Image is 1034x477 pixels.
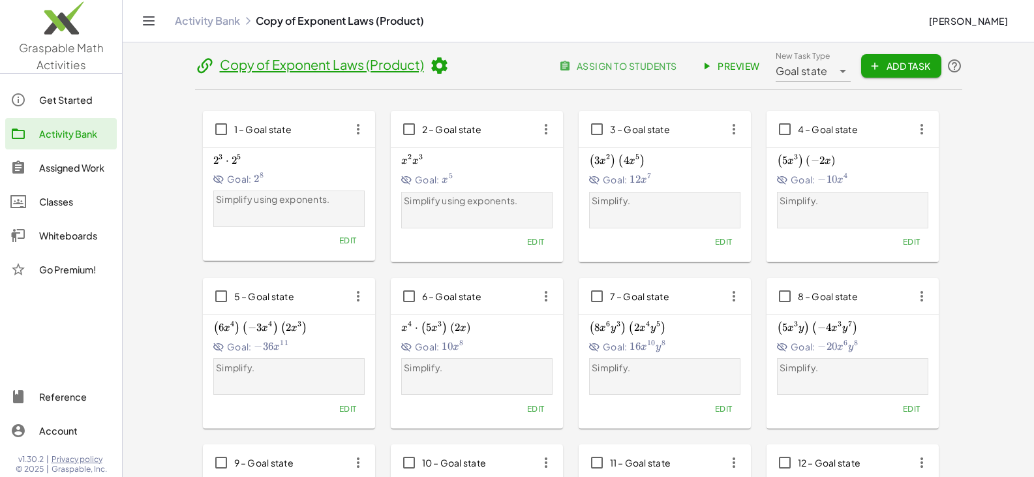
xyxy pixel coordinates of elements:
[806,154,810,167] span: (
[422,457,487,469] span: 10 – Goal state
[39,389,112,405] div: Reference
[422,123,482,135] span: 2 – Goal state
[262,323,268,333] span: x
[616,319,620,328] span: 3
[302,322,307,335] span: )
[854,338,858,347] span: 8
[331,399,364,418] button: Edit
[401,341,413,353] i: Goal State is hidden.
[817,321,826,334] span: −
[837,342,844,352] span: x
[656,319,660,328] span: 5
[421,322,426,335] span: (
[894,399,928,418] button: Edit
[872,60,930,72] span: Add Task
[5,118,117,149] a: Activity Bank
[647,338,656,347] span: 10
[39,92,112,108] div: Get Started
[219,321,224,334] span: 6
[714,404,732,414] span: Edit
[610,123,671,135] span: 3 – Goal state
[811,154,819,167] span: −
[519,233,552,251] button: Edit
[19,40,104,72] span: Graspable Math Activities
[339,404,356,414] span: Edit
[777,155,782,168] span: (
[798,155,804,168] span: )
[331,232,364,250] button: Edit
[838,319,842,328] span: 3
[401,323,408,333] span: x
[339,236,356,245] span: Edit
[776,63,828,79] span: Goal state
[254,172,259,185] span: 2
[714,237,732,247] span: Edit
[46,454,49,465] span: |
[297,319,301,328] span: 3
[408,319,412,328] span: 4
[703,60,760,72] span: Preview
[777,340,815,354] span: Goal:
[848,319,852,328] span: 7
[600,323,606,333] span: x
[639,323,646,333] span: x
[611,323,616,333] span: y
[817,340,826,353] span: −
[780,194,925,208] p: Simplify.
[5,220,117,251] a: Whiteboards
[442,322,448,335] span: )
[777,173,815,187] span: Goal:
[641,175,647,185] span: x
[777,322,782,335] span: (
[589,341,601,353] i: Goal State is hidden.
[928,15,1008,27] span: [PERSON_NAME]
[630,173,641,186] span: 12
[226,154,229,167] span: ⋅
[235,322,240,335] span: )
[455,321,460,334] span: 2
[629,156,635,166] span: x
[291,323,297,333] span: x
[404,194,549,208] p: Simplify using exponents.
[798,123,859,135] span: 4 – Goal state
[650,323,656,333] span: y
[526,237,544,247] span: Edit
[827,340,838,353] span: 20
[39,126,112,142] div: Activity Bank
[693,54,770,78] a: Preview
[782,321,787,334] span: 5
[46,464,49,474] span: |
[656,342,661,352] span: y
[224,323,230,333] span: x
[216,362,361,375] p: Simplify.
[16,464,44,474] span: © 2025
[618,155,623,168] span: (
[707,399,740,418] button: Edit
[234,457,294,469] span: 9 – Goal state
[401,340,440,354] span: Goal:
[646,319,650,328] span: 4
[594,321,600,334] span: 8
[630,340,641,353] span: 16
[5,186,117,217] a: Classes
[419,152,423,161] span: 3
[412,156,419,166] span: x
[777,341,789,353] i: Goal State is hidden.
[268,319,272,328] span: 4
[902,404,920,414] span: Edit
[401,174,413,186] i: Goal State is hidden.
[213,341,225,353] i: Goal State is hidden.
[827,173,838,186] span: 10
[426,321,431,334] span: 5
[466,321,471,334] span: )
[589,155,594,168] span: (
[902,237,920,247] span: Edit
[844,171,847,180] span: 4
[450,321,455,334] span: (
[242,322,247,335] span: (
[594,154,600,167] span: 3
[837,175,844,185] span: x
[273,322,279,335] span: )
[610,290,670,302] span: 7 – Goal state
[707,233,740,251] button: Edit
